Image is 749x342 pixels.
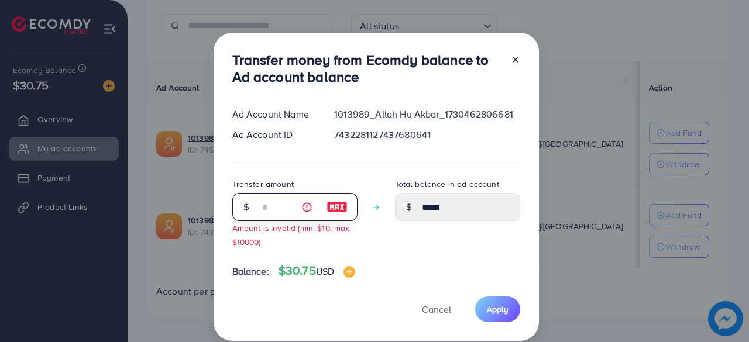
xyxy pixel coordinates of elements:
div: 1013989_Allah Hu Akbar_1730462806681 [325,108,529,121]
h3: Transfer money from Ecomdy balance to Ad account balance [232,51,501,85]
h4: $30.75 [279,264,355,278]
label: Total balance in ad account [395,178,499,190]
small: Amount is invalid (min: $10, max: $10000) [232,222,352,247]
button: Apply [475,296,520,322]
span: Apply [487,303,509,315]
img: image [327,200,348,214]
div: 7432281127437680641 [325,128,529,141]
label: Transfer amount [232,178,294,190]
div: Ad Account ID [223,128,325,141]
div: Ad Account Name [223,108,325,121]
button: Cancel [407,296,466,322]
span: Balance: [232,265,269,278]
img: image [343,266,355,278]
span: USD [316,265,334,278]
span: Cancel [422,303,451,316]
